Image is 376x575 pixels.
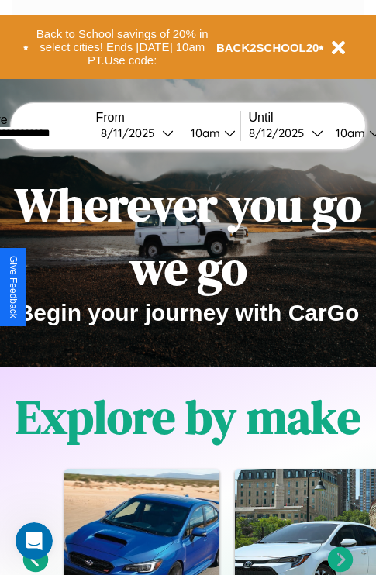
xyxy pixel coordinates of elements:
div: 8 / 12 / 2025 [249,126,312,140]
div: Give Feedback [8,256,19,318]
div: 10am [328,126,369,140]
button: 8/11/2025 [96,125,178,141]
div: 10am [183,126,224,140]
button: Back to School savings of 20% in select cities! Ends [DATE] 10am PT.Use code: [29,23,216,71]
b: BACK2SCHOOL20 [216,41,319,54]
label: From [96,111,240,125]
iframe: Intercom live chat [16,522,53,560]
h1: Explore by make [16,385,360,449]
button: 10am [178,125,240,141]
div: 8 / 11 / 2025 [101,126,162,140]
